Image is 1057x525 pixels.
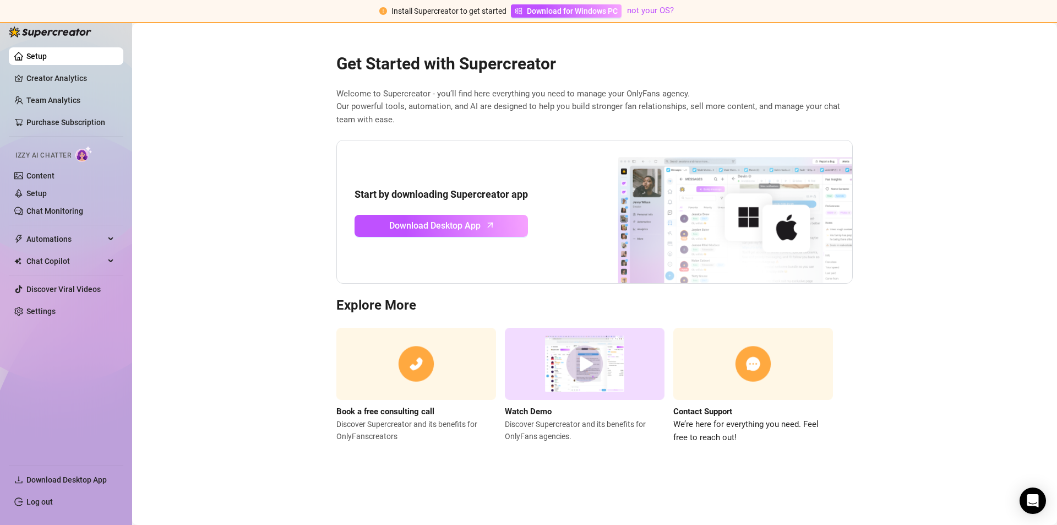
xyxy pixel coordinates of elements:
span: download [14,475,23,484]
img: logo-BBDzfeDw.svg [9,26,91,37]
a: Download for Windows PC [511,4,622,18]
span: Download Desktop App [389,219,481,232]
a: Settings [26,307,56,316]
a: Team Analytics [26,96,80,105]
span: Download Desktop App [26,475,107,484]
span: Install Supercreator to get started [391,7,506,15]
h2: Get Started with Supercreator [336,53,853,74]
span: Automations [26,230,105,248]
span: Chat Copilot [26,252,105,270]
span: exclamation-circle [379,7,387,15]
a: Content [26,171,55,180]
span: Discover Supercreator and its benefits for OnlyFans agencies. [505,418,664,442]
span: Welcome to Supercreator - you’ll find here everything you need to manage your OnlyFans agency. Ou... [336,88,853,127]
strong: Watch Demo [505,407,552,416]
a: Book a free consulting callDiscover Supercreator and its benefits for OnlyFanscreators [336,328,496,444]
a: Setup [26,52,47,61]
h3: Explore More [336,297,853,315]
a: Download Desktop Apparrow-up [355,215,528,237]
span: Download for Windows PC [527,5,618,17]
div: Open Intercom Messenger [1020,488,1046,514]
span: thunderbolt [14,235,23,243]
img: consulting call [336,328,496,400]
strong: Book a free consulting call [336,407,434,416]
a: Setup [26,189,47,198]
a: Purchase Subscription [26,113,115,131]
img: contact support [673,328,833,400]
a: Log out [26,497,53,506]
a: not your OS? [627,6,674,15]
span: We’re here for everything you need. Feel free to reach out! [673,418,833,444]
a: Creator Analytics [26,69,115,87]
img: Chat Copilot [14,257,21,265]
img: AI Chatter [75,146,92,162]
span: windows [515,7,522,15]
a: Chat Monitoring [26,207,83,215]
span: Discover Supercreator and its benefits for OnlyFans creators [336,418,496,442]
a: Discover Viral Videos [26,285,101,294]
strong: Contact Support [673,407,732,416]
strong: Start by downloading Supercreator app [355,188,528,200]
span: arrow-up [484,219,497,231]
img: download app [577,140,852,284]
img: supercreator demo [505,328,664,400]
a: Watch DemoDiscover Supercreator and its benefits for OnlyFans agencies. [505,328,664,444]
span: Izzy AI Chatter [15,150,71,161]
